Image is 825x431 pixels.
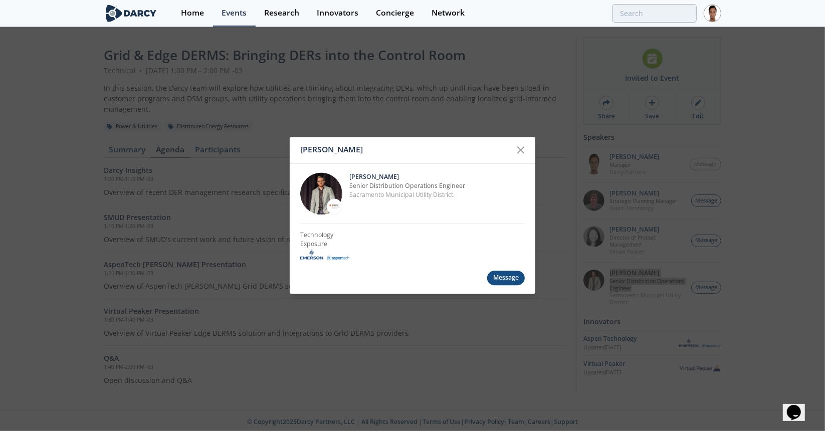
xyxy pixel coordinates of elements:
[432,9,465,17] div: Network
[349,181,525,190] p: Senior Distribution Operations Engineer
[300,231,349,249] p: Technology Exposure
[104,5,158,22] img: logo-wide.svg
[300,172,342,214] img: 7fca56e2-1683-469f-8840-285a17278393
[349,172,525,181] p: [PERSON_NAME]
[181,9,204,17] div: Home
[222,9,247,17] div: Events
[612,4,697,23] input: Advanced Search
[300,249,349,260] img: Aspen Technology
[264,9,299,17] div: Research
[317,9,358,17] div: Innovators
[783,391,815,421] iframe: chat widget
[704,5,721,22] img: Profile
[329,204,340,209] img: Sacramento Municipal Utility District.
[487,271,525,285] div: Message
[349,191,525,200] p: Sacramento Municipal Utility District.
[300,141,511,160] div: [PERSON_NAME]
[376,9,414,17] div: Concierge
